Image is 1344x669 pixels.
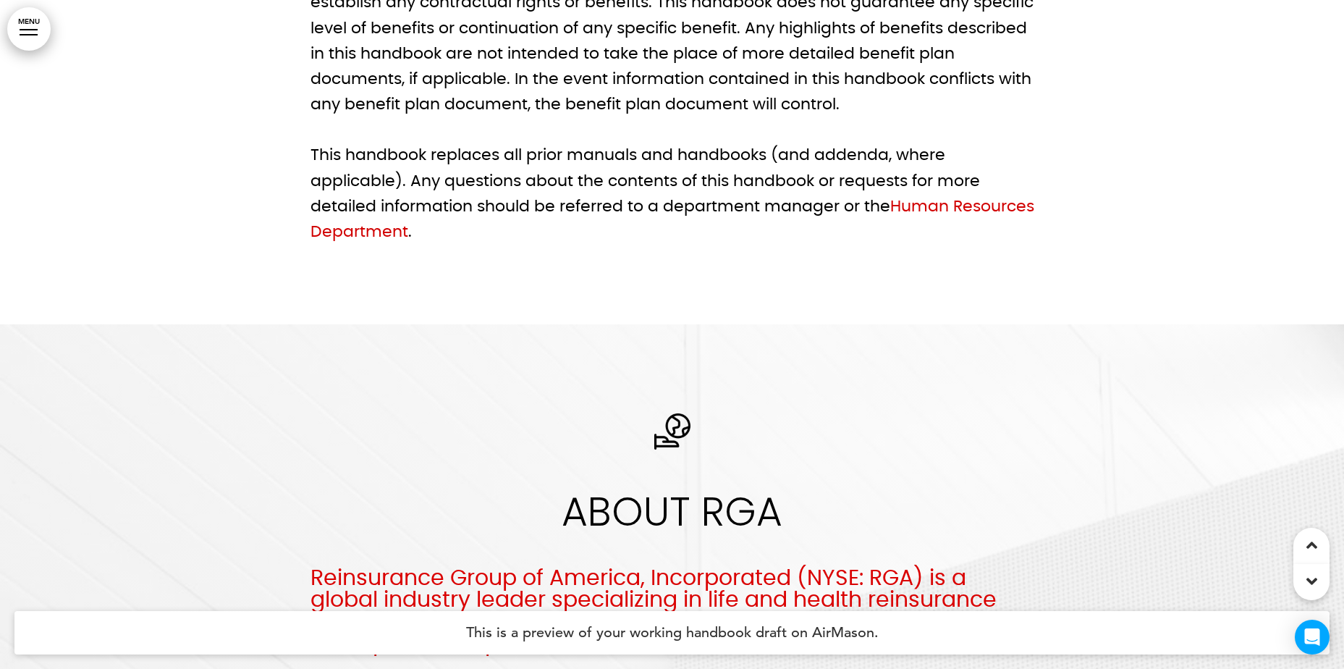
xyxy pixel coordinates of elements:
[654,413,690,450] img: 1704396216931.PNG
[14,611,1330,655] h4: This is a preview of your working handbook draft on AirMason.
[310,568,1034,655] h6: Reinsurance Group of America, Incorporated (NYSE: RGA) is a global industry leader specializing i...
[7,7,51,51] a: MENU
[310,492,1034,531] h1: About RGA
[310,198,1034,240] a: Human Resources Department
[1295,620,1330,655] div: Open Intercom Messenger
[310,143,1034,245] p: This handbook replaces all prior manuals and handbooks (and addenda, where applicable). Any quest...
